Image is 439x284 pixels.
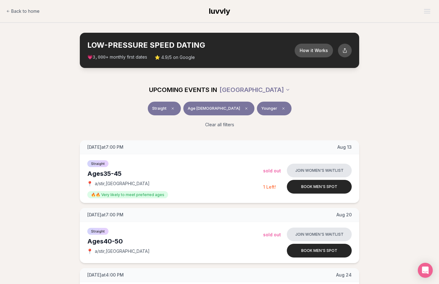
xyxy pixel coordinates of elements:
span: Sold Out [263,232,281,237]
span: Straight [87,160,109,167]
button: Join women's waitlist [287,164,352,177]
div: Ages 40-50 [87,237,263,246]
div: Ages 35-45 [87,169,263,178]
span: Straight [152,106,166,111]
button: Clear all filters [201,118,238,132]
button: [GEOGRAPHIC_DATA] [219,83,290,97]
span: UPCOMING EVENTS IN [149,85,217,94]
span: a/stir , [GEOGRAPHIC_DATA] [95,248,150,254]
button: Age [DEMOGRAPHIC_DATA]Clear age [183,102,254,115]
a: luvvly [209,6,230,16]
button: StraightClear event type filter [148,102,181,115]
button: Book men's spot [287,244,352,258]
a: Back to home [6,5,40,17]
span: [DATE] at 4:00 PM [87,272,124,278]
span: luvvly [209,7,230,16]
span: 📍 [87,181,92,186]
button: Open menu [422,7,433,16]
span: Clear preference [280,105,287,112]
button: How it Works [295,44,333,57]
span: Aug 24 [336,272,352,278]
span: [DATE] at 7:00 PM [87,144,123,150]
span: Age [DEMOGRAPHIC_DATA] [188,106,240,111]
span: 📍 [87,249,92,254]
button: YoungerClear preference [257,102,292,115]
span: [DATE] at 7:00 PM [87,212,123,218]
span: 🔥🔥 Very likely to meet preferred ages [87,191,168,198]
span: 3,000 [93,55,106,60]
h2: LOW-PRESSURE SPEED DATING [87,40,295,50]
span: Aug 13 [337,144,352,150]
span: Clear event type filter [169,105,176,112]
span: 1 Left! [263,184,276,190]
button: Join women's waitlist [287,228,352,241]
button: Book men's spot [287,180,352,194]
span: 💗 + monthly first dates [87,54,147,60]
span: Straight [87,228,109,235]
span: a/stir , [GEOGRAPHIC_DATA] [95,181,150,187]
span: Sold Out [263,168,281,173]
span: ⭐ 4.9/5 on Google [155,54,195,60]
div: Open Intercom Messenger [418,263,433,278]
span: Aug 20 [336,212,352,218]
span: Younger [261,106,277,111]
span: Back to home [11,8,40,14]
span: Clear age [243,105,250,112]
